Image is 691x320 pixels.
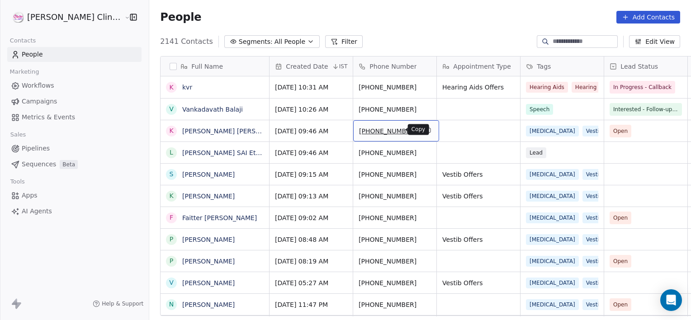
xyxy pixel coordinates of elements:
a: Workflows [7,78,142,93]
span: Tags [537,62,551,71]
span: Vestib [582,126,606,136]
span: Lead [526,147,546,158]
span: [MEDICAL_DATA] [526,256,579,267]
button: Add Contacts [616,11,680,24]
span: All People [275,37,305,47]
a: [PERSON_NAME] [182,258,235,265]
span: Workflows [22,81,54,90]
span: Appointment Type [453,62,511,71]
span: Vestib Offers [442,235,515,244]
span: [PHONE_NUMBER] [359,105,431,114]
span: Created Date [286,62,328,71]
span: Hearing Aids [526,82,568,93]
span: [PHONE_NUMBER] [359,148,431,157]
span: Metrics & Events [22,113,75,122]
a: Metrics & Events [7,110,142,125]
span: [PHONE_NUMBER] [359,257,431,266]
span: Open [613,213,628,222]
button: Edit View [629,35,680,48]
span: Tools [6,175,28,188]
a: Apps [7,188,142,203]
span: [PHONE_NUMBER] [359,213,431,222]
span: [MEDICAL_DATA] [526,191,579,202]
span: Contacts [6,34,40,47]
span: [PERSON_NAME] Clinic External [27,11,122,23]
span: [PHONE_NUMBER] [359,83,431,92]
p: Copy [412,126,426,133]
span: [PHONE_NUMBER] [359,235,431,244]
span: [DATE] 08:19 AM [275,257,347,266]
span: Interested - Follow-up for Apt [613,105,678,114]
a: [PERSON_NAME] [PERSON_NAME] [182,127,289,135]
div: P [170,235,173,244]
span: Vestib Offers [442,278,515,287]
span: [DATE] 05:27 AM [275,278,347,287]
span: In Progress - Callback [613,83,672,92]
div: s [170,169,174,179]
span: [DATE] 11:47 PM [275,300,347,309]
span: [PHONE_NUMBER] [359,300,431,309]
span: Speech [526,104,553,115]
span: 2141 Contacts [160,36,213,47]
span: Vestib [582,234,606,245]
span: Vestib [582,256,606,267]
a: Pipelines [7,141,142,156]
span: Segments: [239,37,273,47]
button: [PERSON_NAME] Clinic External [11,9,118,25]
a: Faitter [PERSON_NAME] [182,214,257,221]
span: [DATE] 08:48 AM [275,235,347,244]
div: V [170,278,174,287]
span: Hearing Aids Offers [442,83,515,92]
a: [PERSON_NAME] [182,279,235,287]
span: [DATE] 09:02 AM [275,213,347,222]
span: Phone Number [369,62,416,71]
span: Sequences [22,160,56,169]
a: Help & Support [93,300,143,307]
div: K [170,126,174,136]
a: Campaigns [7,94,142,109]
span: People [22,50,43,59]
span: [DATE] 09:15 AM [275,170,347,179]
div: Phone Number [353,56,436,76]
span: [PHONE_NUMBER] [359,278,431,287]
span: Marketing [6,65,43,79]
a: [PERSON_NAME] [182,193,235,200]
span: [MEDICAL_DATA] [526,212,579,223]
div: k [170,83,174,92]
span: [PHONE_NUMBER] [359,192,431,201]
div: Created DateIST [270,56,353,76]
span: Vestib Offers [442,192,515,201]
img: RASYA-Clinic%20Circle%20icon%20Transparent.png [13,12,24,23]
span: Pipelines [22,144,50,153]
span: Sales [6,128,30,141]
span: Beta [60,160,78,169]
div: Tags [521,56,604,76]
span: People [160,10,201,24]
span: IST [339,63,348,70]
div: Lead Status [604,56,687,76]
a: [PERSON_NAME] [182,171,235,178]
span: [MEDICAL_DATA] [526,234,579,245]
a: SequencesBeta [7,157,142,172]
span: [DATE] 10:31 AM [275,83,347,92]
span: Lead Status [620,62,658,71]
a: People [7,47,142,62]
span: Help & Support [102,300,143,307]
div: P [170,256,173,266]
span: [PHONE_NUMBER] [359,170,431,179]
span: Apps [22,191,38,200]
div: F [170,213,173,222]
a: kvr [182,84,192,91]
span: Vestib [582,299,606,310]
div: Full Name [161,56,269,76]
span: AI Agents [22,207,52,216]
span: [MEDICAL_DATA] [526,278,579,288]
span: Open [613,257,628,266]
span: Hearing [572,82,600,93]
span: Vestib [582,169,606,180]
span: Campaigns [22,97,57,106]
span: [MEDICAL_DATA] [526,299,579,310]
a: [PERSON_NAME] [182,301,235,308]
span: Vestib [582,278,606,288]
a: [PERSON_NAME] [182,236,235,243]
